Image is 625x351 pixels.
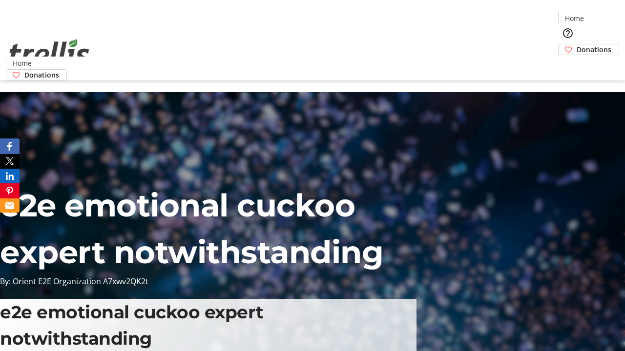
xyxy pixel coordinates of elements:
span: Donations [24,70,59,80]
a: Home [6,58,38,68]
span: Home [13,58,32,68]
button: Help [558,23,578,43]
span: Home [565,13,584,23]
button: Cart [558,55,578,75]
span: Donations [577,44,611,55]
a: Home [559,13,590,23]
img: Orient E2E Organization A7xwv2QK2t's Logo [6,28,93,77]
a: Donations [558,44,619,55]
a: Donations [6,69,67,80]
